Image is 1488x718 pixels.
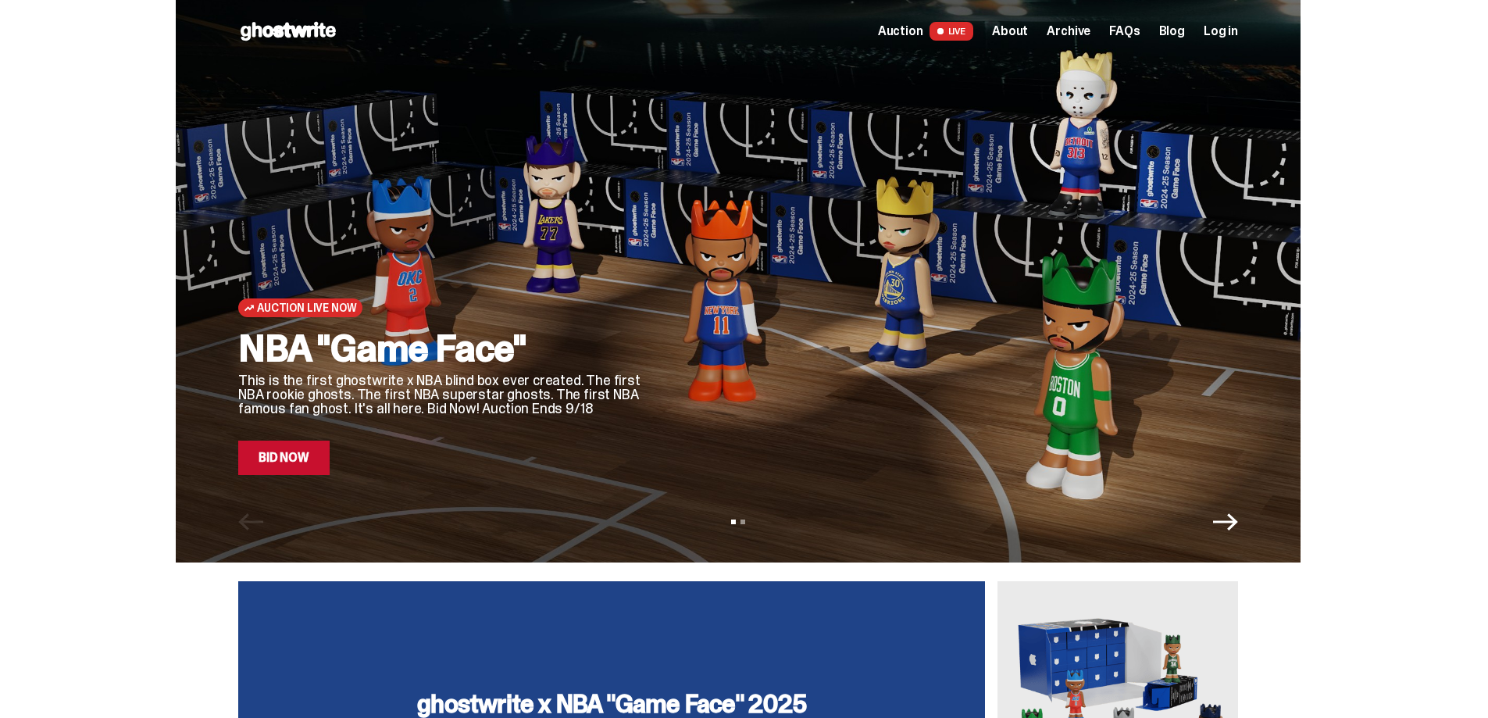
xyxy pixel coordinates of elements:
a: FAQs [1109,25,1140,38]
h2: NBA "Game Face" [238,330,644,367]
a: Auction LIVE [878,22,973,41]
p: This is the first ghostwrite x NBA blind box ever created. The first NBA rookie ghosts. The first... [238,373,644,416]
span: Auction [878,25,923,38]
button: View slide 2 [740,520,745,524]
button: View slide 1 [731,520,736,524]
a: Blog [1159,25,1185,38]
span: LIVE [930,22,974,41]
a: Bid Now [238,441,330,475]
button: Next [1213,509,1238,534]
h3: ghostwrite x NBA "Game Face" 2025 [417,691,806,716]
a: About [992,25,1028,38]
a: Log in [1204,25,1238,38]
a: Archive [1047,25,1090,38]
span: Auction Live Now [257,302,356,314]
